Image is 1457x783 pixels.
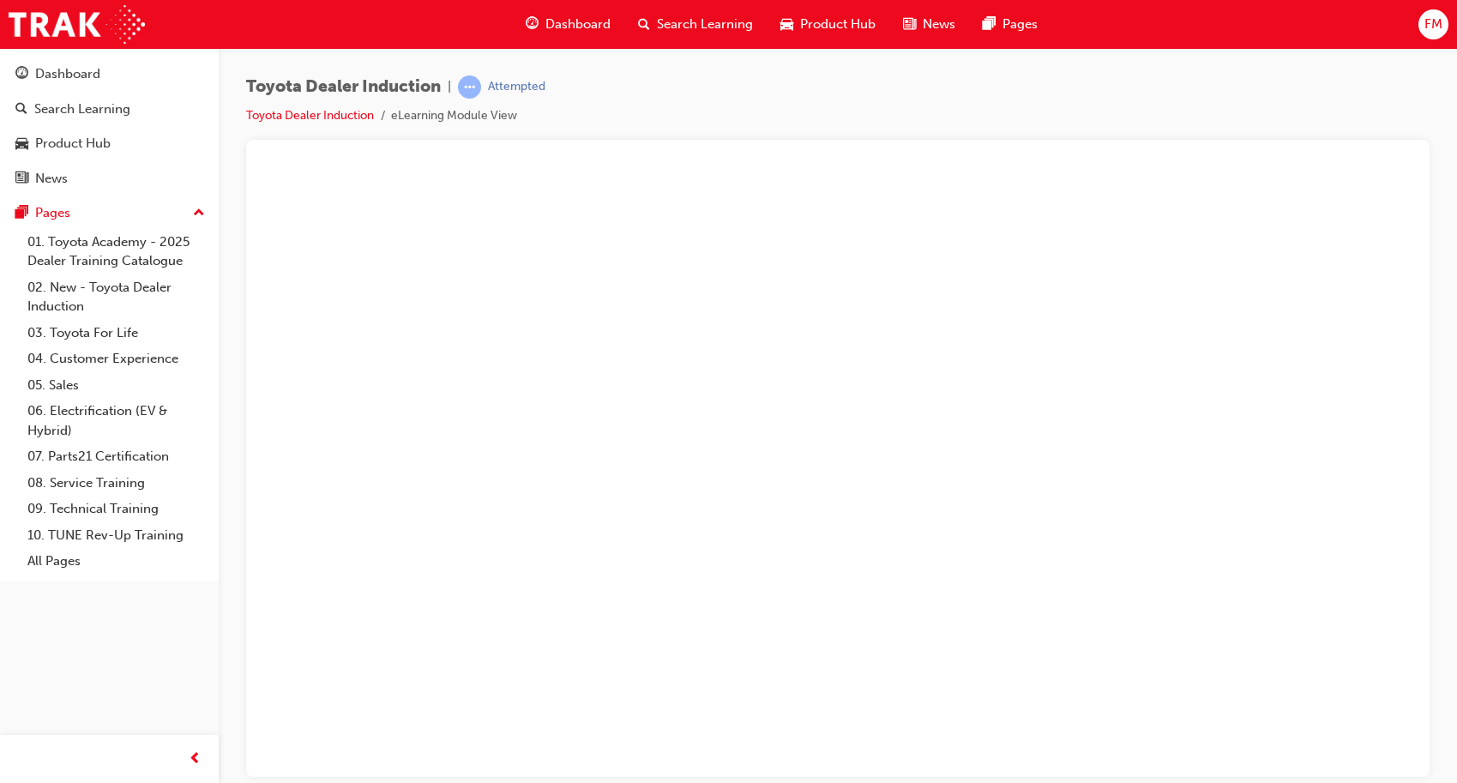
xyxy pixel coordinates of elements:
button: DashboardSearch LearningProduct HubNews [7,55,212,197]
div: Pages [35,203,70,223]
a: News [7,163,212,195]
a: 03. Toyota For Life [21,320,212,346]
span: news-icon [903,14,916,35]
a: 10. TUNE Rev-Up Training [21,522,212,549]
span: search-icon [15,102,27,117]
div: Search Learning [34,99,130,119]
a: 02. New - Toyota Dealer Induction [21,274,212,320]
span: Dashboard [545,15,611,34]
span: search-icon [638,14,650,35]
a: Product Hub [7,128,212,160]
div: News [35,169,68,189]
a: 09. Technical Training [21,496,212,522]
div: Dashboard [35,64,100,84]
a: pages-iconPages [969,7,1051,42]
button: Pages [7,197,212,229]
a: news-iconNews [889,7,969,42]
span: pages-icon [983,14,996,35]
span: Search Learning [657,15,753,34]
a: guage-iconDashboard [512,7,624,42]
a: Dashboard [7,58,212,90]
a: 07. Parts21 Certification [21,443,212,470]
button: FM [1418,9,1448,39]
span: prev-icon [189,749,202,770]
a: car-iconProduct Hub [767,7,889,42]
a: 05. Sales [21,372,212,399]
span: guage-icon [526,14,539,35]
span: guage-icon [15,67,28,82]
span: Pages [1002,15,1038,34]
a: 06. Electrification (EV & Hybrid) [21,398,212,443]
span: FM [1424,15,1442,34]
span: pages-icon [15,206,28,221]
a: 04. Customer Experience [21,346,212,372]
span: News [923,15,955,34]
span: learningRecordVerb_ATTEMPT-icon [458,75,481,99]
a: Toyota Dealer Induction [246,108,374,123]
a: search-iconSearch Learning [624,7,767,42]
span: news-icon [15,172,28,187]
a: 08. Service Training [21,470,212,497]
a: All Pages [21,548,212,575]
span: car-icon [780,14,793,35]
span: up-icon [193,202,205,225]
a: 01. Toyota Academy - 2025 Dealer Training Catalogue [21,229,212,274]
span: Product Hub [800,15,876,34]
div: Product Hub [35,134,111,154]
img: Trak [9,5,145,44]
span: car-icon [15,136,28,152]
div: Attempted [488,79,545,95]
span: | [448,77,451,97]
li: eLearning Module View [391,106,517,126]
a: Search Learning [7,93,212,125]
span: Toyota Dealer Induction [246,77,441,97]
